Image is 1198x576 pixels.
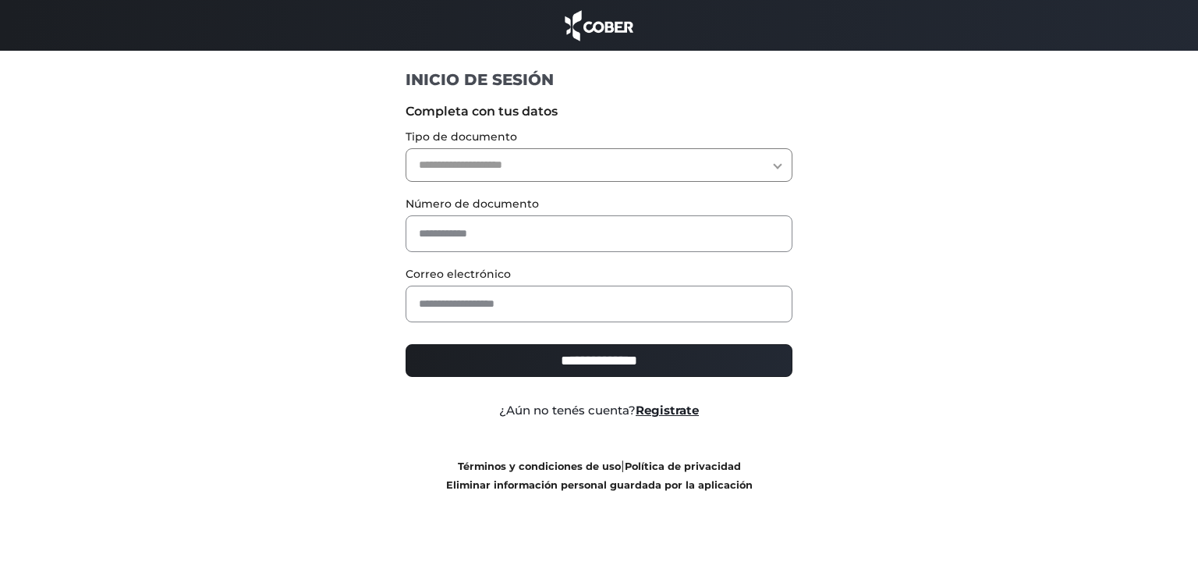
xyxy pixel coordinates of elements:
a: Eliminar información personal guardada por la aplicación [446,479,753,491]
a: Registrate [636,403,699,418]
a: Términos y condiciones de uso [458,460,621,472]
div: | [394,457,805,494]
label: Número de documento [406,196,793,212]
img: cober_marca.png [561,8,637,43]
h1: INICIO DE SESIÓN [406,69,793,90]
label: Correo electrónico [406,266,793,283]
a: Política de privacidad [625,460,741,472]
label: Tipo de documento [406,129,793,145]
div: ¿Aún no tenés cuenta? [394,402,805,420]
label: Completa con tus datos [406,102,793,121]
